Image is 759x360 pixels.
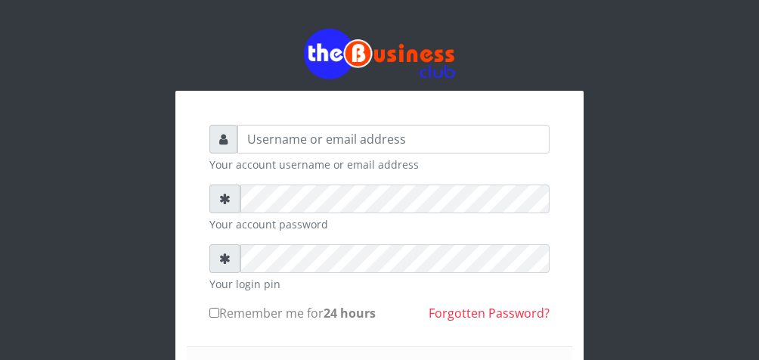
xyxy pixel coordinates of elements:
[209,157,550,172] small: Your account username or email address
[209,216,550,232] small: Your account password
[209,304,376,322] label: Remember me for
[429,305,550,321] a: Forgotten Password?
[209,308,219,318] input: Remember me for24 hours
[237,125,550,154] input: Username or email address
[324,305,376,321] b: 24 hours
[209,276,550,292] small: Your login pin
